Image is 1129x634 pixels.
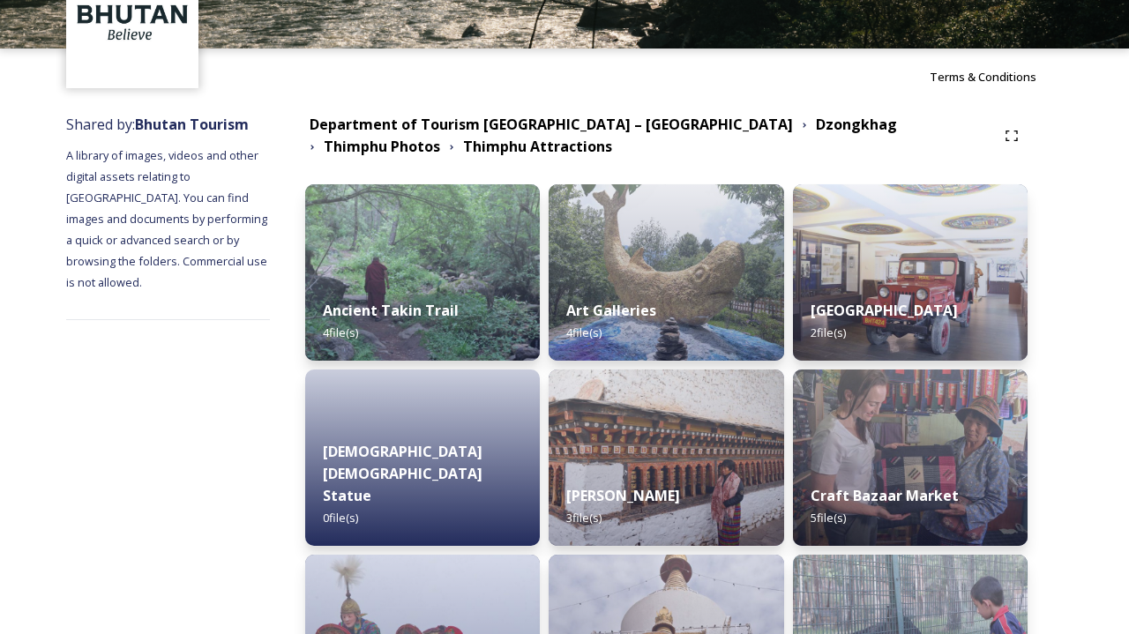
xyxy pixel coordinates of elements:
strong: [GEOGRAPHIC_DATA] [811,301,958,320]
strong: Art Galleries [566,301,656,320]
span: 0 file(s) [323,510,358,526]
span: A library of images, videos and other digital assets relating to [GEOGRAPHIC_DATA]. You can find ... [66,147,270,290]
strong: Ancient Takin Trail [323,301,459,320]
strong: Bhutan Tourism [135,115,249,134]
strong: Department of Tourism [GEOGRAPHIC_DATA] – [GEOGRAPHIC_DATA] [310,115,793,134]
span: 5 file(s) [811,510,846,526]
img: changangkha4.jpg [549,369,783,546]
span: 4 file(s) [566,324,602,340]
strong: Craft Bazaar Market [811,486,959,505]
span: 3 file(s) [566,510,602,526]
img: vast4.jpg [549,184,783,361]
img: bhutanpost3.jpg [793,184,1028,361]
img: craftbazaar5.jpg [793,369,1028,546]
strong: Thimphu Attractions [463,137,612,156]
strong: Dzongkhag [816,115,897,134]
img: takintrail5.jpg [305,184,540,361]
strong: [DEMOGRAPHIC_DATA] [DEMOGRAPHIC_DATA] Statue [323,442,482,505]
span: 4 file(s) [323,324,358,340]
span: Shared by: [66,115,249,134]
span: Terms & Conditions [930,69,1036,85]
a: Terms & Conditions [930,66,1063,87]
span: 2 file(s) [811,324,846,340]
strong: [PERSON_NAME] [566,486,680,505]
strong: Thimphu Photos [324,137,440,156]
